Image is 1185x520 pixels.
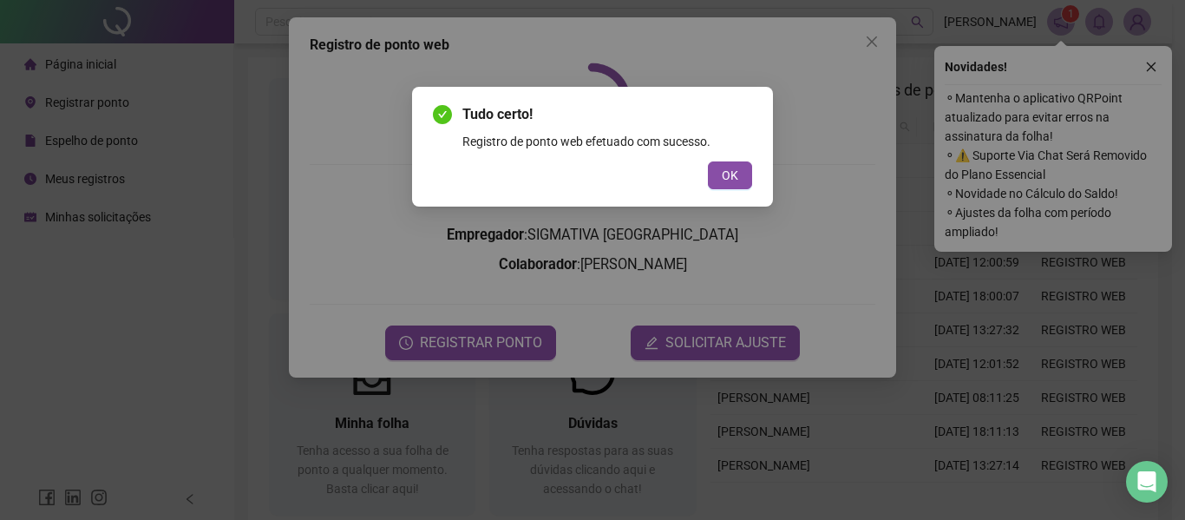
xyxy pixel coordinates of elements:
[708,161,752,189] button: OK
[462,132,752,151] div: Registro de ponto web efetuado com sucesso.
[433,105,452,124] span: check-circle
[722,166,738,185] span: OK
[462,104,752,125] span: Tudo certo!
[1126,461,1168,503] div: Open Intercom Messenger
